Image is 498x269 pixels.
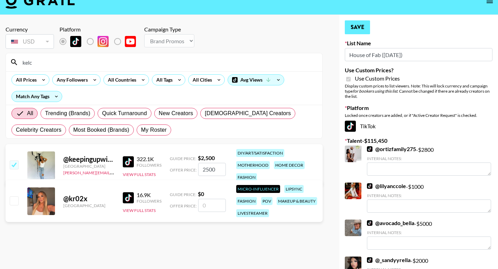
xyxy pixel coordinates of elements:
[345,121,356,132] img: TikTok
[345,113,492,118] div: Locked once creators are added, or if "Active Creator Request" is checked.
[70,36,81,47] img: TikTok
[367,220,414,226] a: @avocado_bella
[159,109,193,118] span: New Creators
[367,146,416,152] a: @ortizfamily275
[367,183,406,189] a: @lilyanccole
[367,257,411,263] a: @_sandyyrella
[277,197,317,205] div: makeup & beauty
[367,257,372,263] img: TikTok
[63,164,114,169] div: [GEOGRAPHIC_DATA]
[104,75,138,85] div: All Countries
[367,220,491,250] div: - $ 5000
[137,156,162,163] div: 322.1K
[137,192,162,198] div: 16.9K
[137,198,162,204] div: Followers
[63,203,114,208] div: [GEOGRAPHIC_DATA]
[236,185,280,193] div: Micro-Influencer
[63,169,199,175] a: [PERSON_NAME][EMAIL_ADDRESS][PERSON_NAME][DOMAIN_NAME]
[345,137,492,144] label: Talent - $ 115,450
[27,109,33,118] span: All
[102,109,147,118] span: Quick Turnaround
[141,126,167,134] span: My Roster
[63,155,114,164] div: @ keepingupwithkelc
[45,109,90,118] span: Trending (Brands)
[198,199,226,212] input: 0
[228,75,284,85] div: Avg Views
[123,156,134,167] img: TikTok
[125,36,136,47] img: YouTube
[6,33,54,50] div: Currency is locked to USD
[236,197,257,205] div: fashion
[123,208,156,213] button: View Full Stats
[170,156,196,161] span: Guide Price:
[367,230,491,235] div: Internal Notes:
[355,75,400,82] span: Use Custom Prices
[170,167,197,173] span: Offer Price:
[345,104,492,111] label: Platform
[170,192,196,197] span: Guide Price:
[170,203,197,208] span: Offer Price:
[367,146,372,152] img: TikTok
[7,36,53,48] div: USD
[367,156,491,161] div: Internal Notes:
[63,194,114,203] div: @ kr02x
[345,40,492,47] label: List Name
[345,121,492,132] div: TikTok
[345,20,370,34] button: Save
[367,220,372,226] img: TikTok
[198,191,204,197] strong: $ 0
[98,36,109,47] img: Instagram
[73,126,129,134] span: Most Booked (Brands)
[367,183,491,213] div: - $ 1000
[137,163,162,168] div: Followers
[261,197,273,205] div: pov
[236,209,269,217] div: livestreamer
[12,91,62,102] div: Match Any Tags
[198,155,215,161] strong: $ 2,500
[236,149,284,157] div: diy/art/satisfaction
[236,161,270,169] div: motherhood
[18,57,318,68] input: Search by User Name
[353,89,397,94] em: for bookers using this list
[284,185,304,193] div: lipsync
[53,75,89,85] div: Any Followers
[144,26,194,33] div: Campaign Type
[367,193,491,198] div: Internal Notes:
[59,34,141,49] div: List locked to TikTok.
[236,173,257,181] div: fashion
[188,75,213,85] div: All Cities
[152,75,174,85] div: All Tags
[16,126,62,134] span: Celebrity Creators
[123,192,134,203] img: TikTok
[274,161,305,169] div: home decor
[123,172,156,177] button: View Full Stats
[367,183,372,189] img: TikTok
[205,109,291,118] span: [DEMOGRAPHIC_DATA] Creators
[345,83,492,99] div: Display custom prices to list viewers. Note: This will lock currency and campaign type . Cannot b...
[59,26,141,33] div: Platform
[198,163,226,176] input: 2,500
[12,75,38,85] div: All Prices
[367,146,491,176] div: - $ 2800
[6,26,54,33] div: Currency
[345,67,492,74] label: Use Custom Prices?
